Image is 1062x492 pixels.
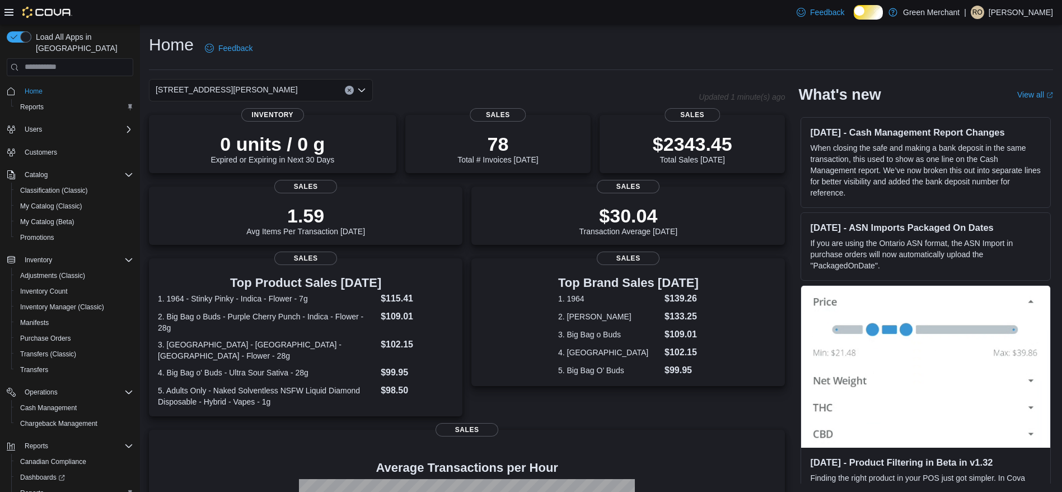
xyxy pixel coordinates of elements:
span: My Catalog (Classic) [16,199,133,213]
span: Sales [597,252,659,265]
span: Classification (Classic) [20,186,88,195]
p: Updated 1 minute(s) ago [699,92,785,101]
div: Transaction Average [DATE] [579,205,678,236]
a: Promotions [16,231,59,244]
span: Sales [274,180,337,193]
span: Reports [25,442,48,451]
span: Reports [20,439,133,453]
a: Classification (Classic) [16,184,92,197]
dd: $99.95 [381,366,453,379]
a: Transfers [16,363,53,377]
button: Cash Management [11,400,138,416]
span: Canadian Compliance [16,455,133,468]
button: Inventory Manager (Classic) [11,299,138,315]
dd: $102.15 [665,346,699,359]
button: Catalog [20,168,52,182]
dt: 4. Big Bag o' Buds - Ultra Sour Sativa - 28g [158,367,376,378]
a: Dashboards [16,471,69,484]
button: My Catalog (Classic) [11,198,138,214]
a: View allExternal link [1017,90,1053,99]
dt: 2. [PERSON_NAME] [558,311,660,322]
a: Purchase Orders [16,332,76,345]
span: Feedback [218,43,252,54]
span: Inventory Count [20,287,68,296]
p: If you are using the Ontario ASN format, the ASN Import in purchase orders will now automatically... [810,238,1041,271]
span: Transfers (Classic) [16,347,133,361]
button: Reports [2,438,138,454]
p: $2343.45 [653,133,732,155]
span: My Catalog (Classic) [20,202,82,211]
button: Inventory [2,252,138,268]
span: RO [972,6,983,19]
div: Total Sales [DATE] [653,133,732,164]
dt: 1. 1964 [558,293,660,304]
span: Adjustments (Classic) [16,269,133,282]
span: Sales [665,108,720,122]
button: Home [2,83,138,99]
h4: Average Transactions per Hour [158,461,776,475]
a: Manifests [16,316,53,329]
a: Adjustments (Classic) [16,269,90,282]
button: Chargeback Management [11,416,138,431]
button: Catalog [2,167,138,183]
span: My Catalog (Beta) [16,215,133,229]
span: Home [20,84,133,98]
h3: [DATE] - Product Filtering in Beta in v1.32 [810,457,1041,468]
button: Operations [20,386,62,399]
span: Transfers [20,365,48,374]
a: My Catalog (Beta) [16,215,79,229]
button: Customers [2,144,138,160]
span: Customers [25,148,57,157]
dt: 4. [GEOGRAPHIC_DATA] [558,347,660,358]
dd: $99.95 [665,364,699,377]
dt: 5. Big Bag O’ Buds [558,365,660,376]
span: Transfers (Classic) [20,350,76,359]
span: Promotions [20,233,54,242]
span: Manifests [16,316,133,329]
h1: Home [149,34,194,56]
button: Open list of options [357,86,366,95]
span: My Catalog (Beta) [20,217,74,226]
button: Transfers (Classic) [11,346,138,362]
span: Adjustments (Classic) [20,271,85,280]
a: Chargeback Management [16,417,102,430]
button: Operations [2,384,138,400]
p: Green Merchant [903,6,960,19]
span: Dashboards [20,473,65,482]
button: Reports [11,99,138,115]
dd: $133.25 [665,310,699,323]
button: Canadian Compliance [11,454,138,470]
button: Users [20,123,46,136]
span: Inventory Count [16,285,133,298]
p: When closing the safe and making a bank deposit in the same transaction, this used to show as one... [810,142,1041,198]
span: Feedback [810,7,844,18]
button: Manifests [11,315,138,331]
dt: 3. Big Bag o Buds [558,329,660,340]
a: Transfers (Classic) [16,347,81,361]
span: Customers [20,145,133,159]
span: Cash Management [20,403,77,412]
button: Users [2,122,138,137]
img: Cova [22,7,72,18]
span: Sales [470,108,526,122]
input: Dark Mode [854,5,883,20]
span: Purchase Orders [20,334,71,343]
h3: Top Product Sales [DATE] [158,276,453,290]
span: Cash Management [16,401,133,415]
p: | [964,6,966,19]
span: Inventory Manager (Classic) [16,300,133,314]
dd: $139.26 [665,292,699,305]
button: Inventory Count [11,284,138,299]
span: Users [25,125,42,134]
span: [STREET_ADDRESS][PERSON_NAME] [156,83,298,96]
a: Home [20,85,47,98]
a: Canadian Compliance [16,455,91,468]
span: Operations [25,388,58,397]
dd: $98.50 [381,384,453,397]
span: Purchase Orders [16,332,133,345]
a: My Catalog (Classic) [16,199,87,213]
h3: Top Brand Sales [DATE] [558,276,699,290]
button: Promotions [11,230,138,245]
span: Manifests [20,318,49,327]
div: Rhiannon O'Brien [971,6,984,19]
